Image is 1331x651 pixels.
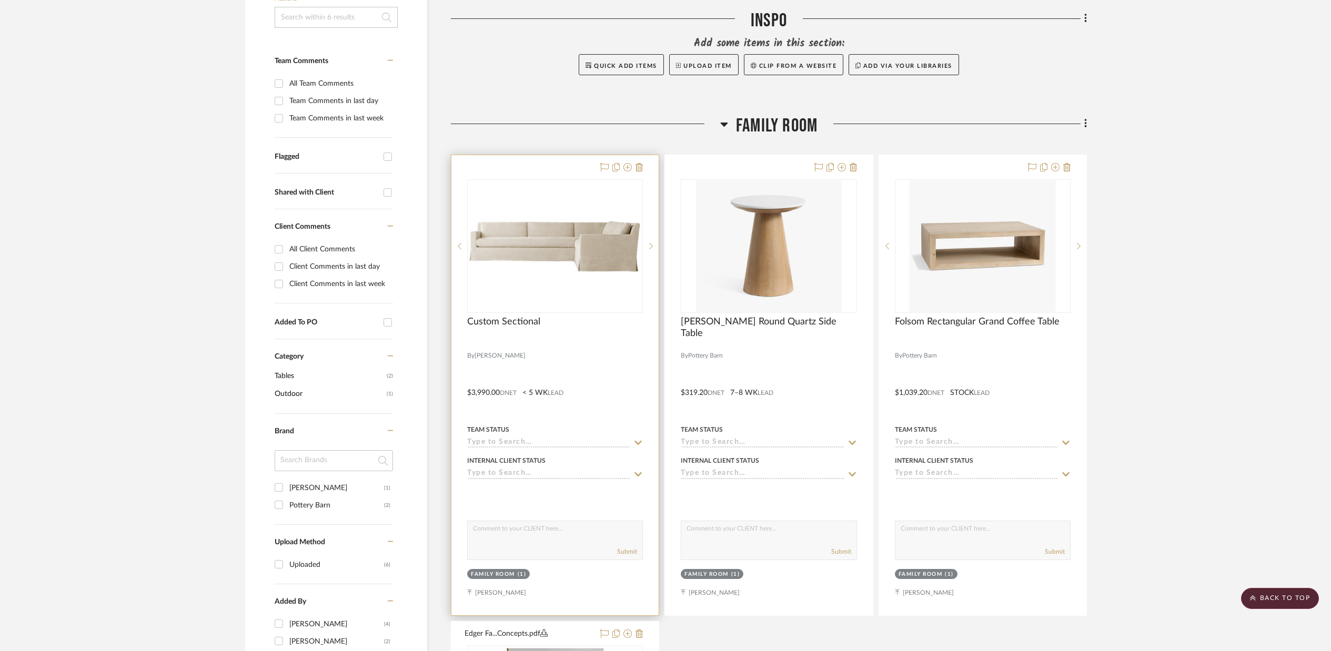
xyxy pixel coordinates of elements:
img: Folsom Rectangular Grand Coffee Table [910,180,1056,312]
button: Edger Fa...Concepts.pdf [465,628,594,640]
div: Team Status [895,425,937,434]
span: By [467,351,475,361]
input: Type to Search… [681,469,844,479]
span: By [681,351,688,361]
span: Team Comments [275,57,328,65]
div: Internal Client Status [681,456,759,465]
span: Family Room [736,115,818,137]
div: Team Comments in last day [289,93,390,109]
div: Shared with Client [275,188,378,197]
input: Type to Search… [895,469,1058,479]
button: Quick Add Items [579,54,664,75]
div: (6) [384,556,390,573]
span: (2) [387,368,393,384]
button: Submit [617,547,637,556]
div: All Client Comments [289,241,390,258]
div: Family Room [471,571,515,578]
span: [PERSON_NAME] [475,351,526,361]
span: Pottery Barn [688,351,723,361]
span: Brand [275,428,294,435]
div: Internal Client Status [895,456,973,465]
div: Family Room [684,571,729,578]
div: 0 [681,180,856,312]
input: Search within 6 results [275,7,398,28]
img: Custom Sectional [468,218,642,274]
div: (4) [384,616,390,633]
div: [PERSON_NAME] [289,616,384,633]
button: Add via your libraries [849,54,959,75]
span: Client Comments [275,223,330,230]
span: Quick Add Items [594,63,657,69]
span: Upload Method [275,538,325,546]
div: Team Comments in last week [289,110,390,127]
button: Submit [1045,547,1065,556]
span: [PERSON_NAME] Round Quartz Side Table [681,316,856,339]
button: Upload Item [669,54,739,75]
span: Tables [275,367,384,385]
button: Clip from a website [744,54,843,75]
div: (1) [384,480,390,496]
div: (2) [384,497,390,514]
div: Client Comments in last day [289,258,390,275]
div: Family Room [899,571,943,578]
div: Added To PO [275,318,378,327]
div: Pottery Barn [289,497,384,514]
button: Submit [831,547,851,556]
div: (1) [518,571,527,578]
span: Folsom Rectangular Grand Coffee Table [895,316,1060,328]
div: [PERSON_NAME] [289,633,384,650]
div: Uploaded [289,556,384,573]
img: Ansel Round Quartz Side Table [696,180,842,312]
span: Category [275,352,304,361]
input: Search Brands [275,450,393,471]
div: (1) [945,571,954,578]
input: Type to Search… [681,438,844,448]
div: (1) [731,571,740,578]
div: (2) [384,633,390,650]
scroll-to-top-button: BACK TO TOP [1241,588,1319,609]
div: [PERSON_NAME] [289,480,384,496]
div: 0 [468,180,642,312]
div: Add some items in this section: [451,36,1087,51]
div: Team Status [681,425,723,434]
input: Type to Search… [467,469,630,479]
div: 0 [895,180,1070,312]
span: Pottery Barn [902,351,937,361]
span: Outdoor [275,385,384,403]
span: Custom Sectional [467,316,540,328]
span: By [895,351,902,361]
div: Client Comments in last week [289,276,390,292]
span: Added By [275,598,306,605]
div: All Team Comments [289,75,390,92]
div: Team Status [467,425,509,434]
input: Type to Search… [467,438,630,448]
div: Flagged [275,152,378,161]
input: Type to Search… [895,438,1058,448]
span: (1) [387,385,393,402]
div: Internal Client Status [467,456,546,465]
